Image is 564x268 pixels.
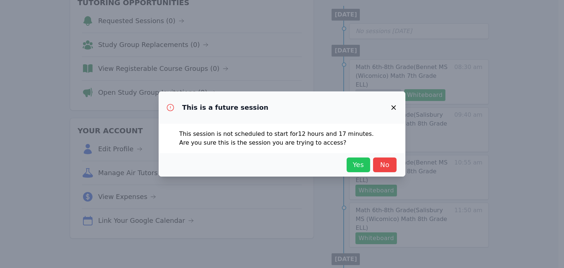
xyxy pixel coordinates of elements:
span: Yes [350,160,366,170]
span: No [377,160,393,170]
button: Yes [347,157,370,172]
p: This session is not scheduled to start for 12 hours and 17 minutes . Are you sure this is the ses... [179,130,385,147]
button: No [373,157,397,172]
h3: This is a future session [182,103,268,112]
